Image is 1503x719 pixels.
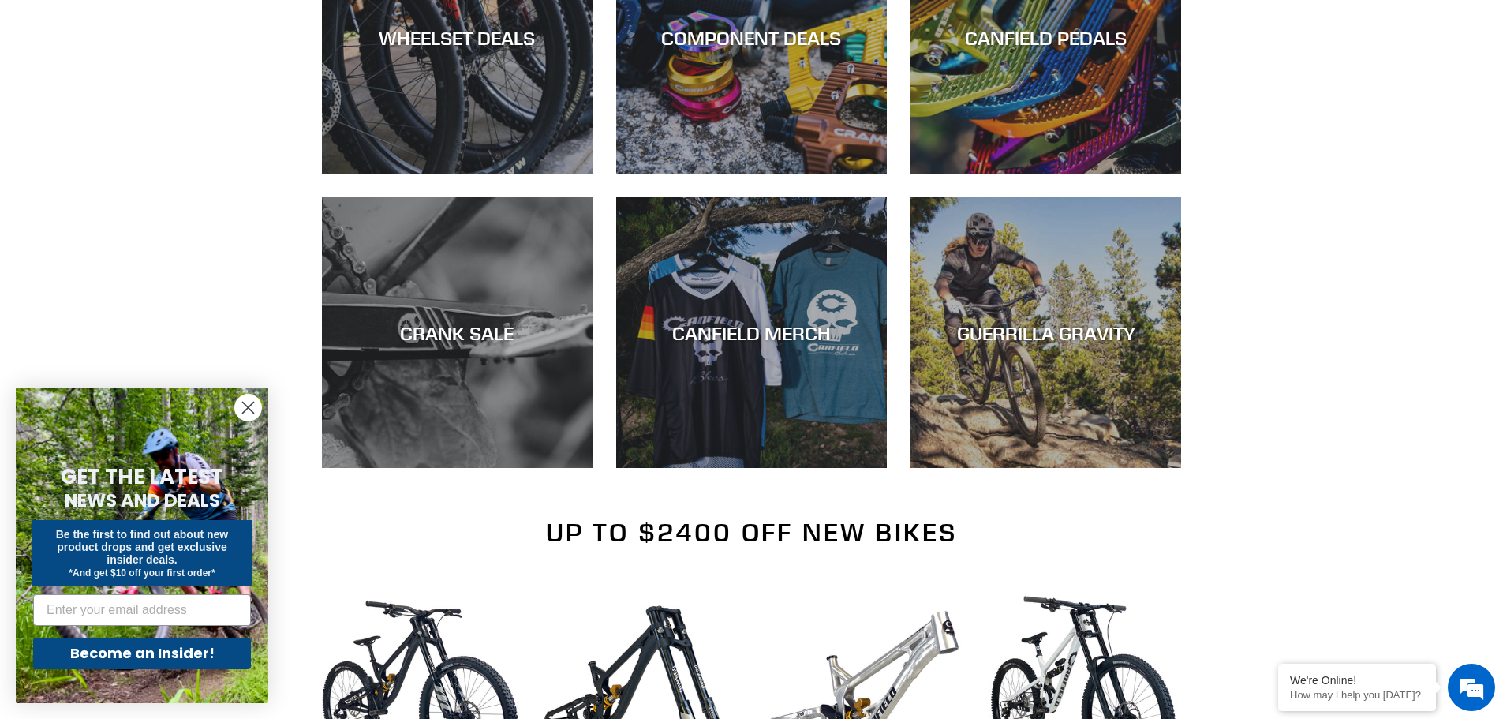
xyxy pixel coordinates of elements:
a: CANFIELD MERCH [616,197,887,468]
button: Become an Insider! [33,638,251,669]
div: CANFIELD PEDALS [910,27,1181,50]
button: Close dialog [234,394,262,421]
a: CRANK SALE [322,197,593,468]
div: CRANK SALE [322,321,593,344]
div: GUERRILLA GRAVITY [910,321,1181,344]
span: *And get $10 off your first order* [69,567,215,579]
div: Chat with us now [106,88,289,109]
p: How may I help you today? [1290,689,1424,701]
span: Be the first to find out about new product drops and get exclusive insider deals. [56,528,229,566]
div: CANFIELD MERCH [616,321,887,344]
img: d_696896380_company_1647369064580_696896380 [50,79,90,118]
span: We're online! [92,199,218,358]
textarea: Type your message and hit 'Enter' [8,431,301,486]
div: COMPONENT DEALS [616,27,887,50]
div: WHEELSET DEALS [322,27,593,50]
a: GUERRILLA GRAVITY [910,197,1181,468]
div: Navigation go back [17,87,41,110]
span: GET THE LATEST [61,462,223,491]
h2: Up to $2400 Off New Bikes [322,518,1182,548]
input: Enter your email address [33,594,251,626]
span: NEWS AND DEALS [65,488,220,513]
div: We're Online! [1290,674,1424,687]
div: Minimize live chat window [259,8,297,46]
